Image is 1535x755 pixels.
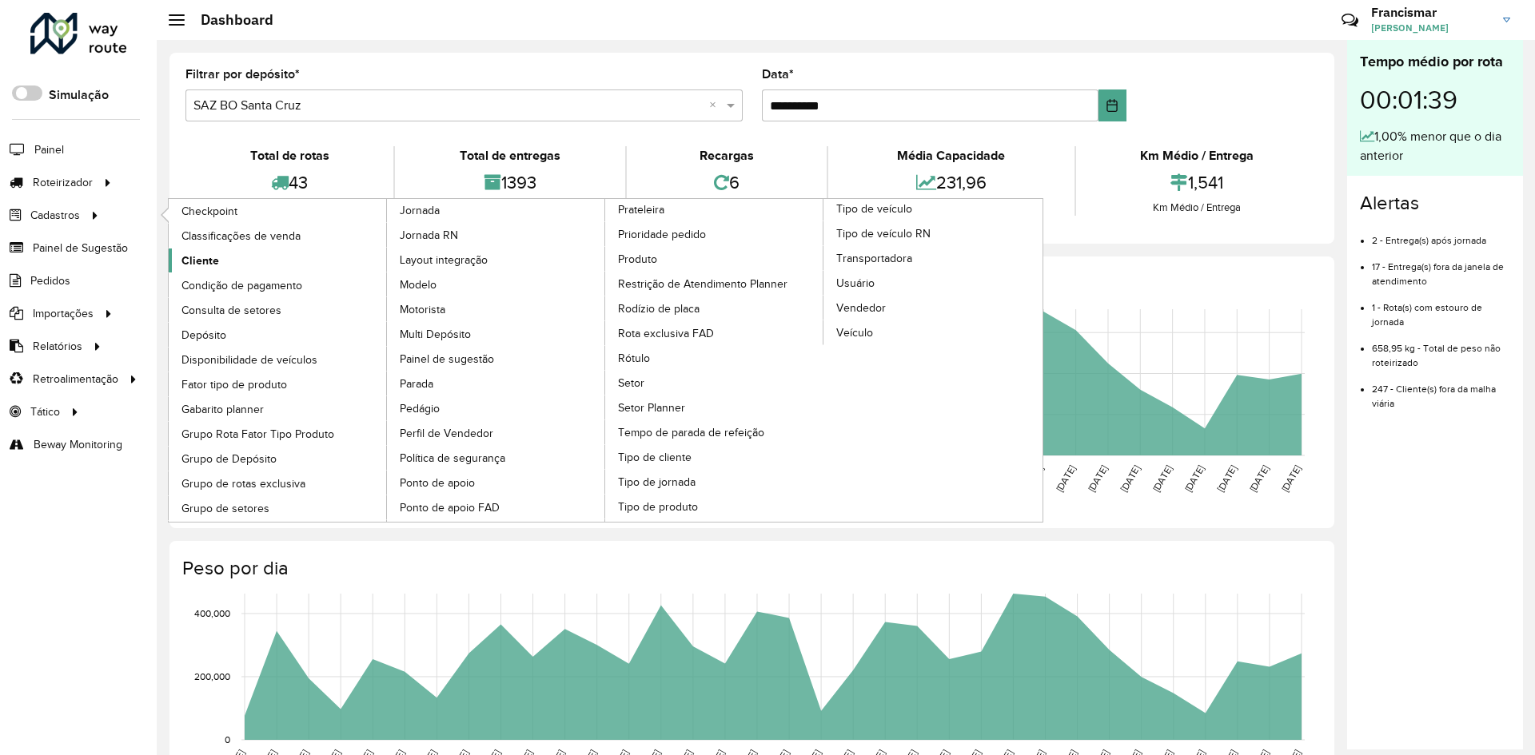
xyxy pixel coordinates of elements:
[185,65,300,84] label: Filtrar por depósito
[605,296,824,320] a: Rodízio de placa
[400,400,440,417] span: Pedágio
[836,324,873,341] span: Veículo
[823,320,1043,344] a: Veículo
[1360,73,1510,127] div: 00:01:39
[823,296,1043,320] a: Vendedor
[605,371,824,395] a: Setor
[387,223,606,247] a: Jornada RN
[618,449,692,466] span: Tipo de cliente
[1333,3,1367,38] a: Contato Rápido
[400,252,488,268] span: Layout integração
[169,422,388,446] a: Grupo Rota Fator Tipo Produto
[387,396,606,420] a: Pedágio
[30,403,60,420] span: Tático
[181,401,264,418] span: Gabarito planner
[1247,463,1270,494] text: [DATE]
[181,277,302,294] span: Condição de pagamento
[400,227,458,244] span: Jornada RN
[1182,463,1206,494] text: [DATE]
[1086,463,1109,494] text: [DATE]
[169,372,388,396] a: Fator tipo de produto
[618,424,764,441] span: Tempo de parada de refeição
[605,199,1043,522] a: Tipo de veículo
[823,246,1043,270] a: Transportadora
[387,322,606,346] a: Multi Depósito
[181,302,281,319] span: Consulta de setores
[1372,288,1510,329] li: 1 - Rota(s) com estouro de jornada
[618,251,657,268] span: Produto
[832,146,1070,165] div: Média Capacidade
[400,450,505,467] span: Política de segurança
[181,352,317,368] span: Disponibilidade de veículos
[185,11,273,29] h2: Dashboard
[30,272,70,289] span: Pedidos
[618,375,644,391] span: Setor
[605,247,824,271] a: Produto
[169,199,606,522] a: Jornada
[1372,221,1510,248] li: 2 - Entrega(s) após jornada
[1098,89,1126,121] button: Choose Date
[1118,463,1142,494] text: [DATE]
[836,225,931,242] span: Tipo de veículo RN
[399,165,620,200] div: 1393
[387,421,606,445] a: Perfil de Vendedor
[1360,127,1510,165] div: 1,00% menor que o dia anterior
[387,372,606,395] a: Parada
[709,96,723,115] span: Clear all
[400,376,433,392] span: Parada
[823,271,1043,295] a: Usuário
[618,300,700,317] span: Rodízio de placa
[605,470,824,494] a: Tipo de jornada
[618,474,696,491] span: Tipo de jornada
[387,347,606,371] a: Painel de sugestão
[400,301,445,318] span: Motorista
[836,300,886,316] span: Vendedor
[225,734,230,745] text: 0
[33,305,94,322] span: Importações
[169,224,388,248] a: Classificações de venda
[1080,165,1314,200] div: 1,541
[387,446,606,470] a: Política de segurança
[30,207,80,224] span: Cadastros
[169,248,388,272] a: Cliente
[400,499,500,516] span: Ponto de apoio FAD
[1080,146,1314,165] div: Km Médio / Entrega
[1372,370,1510,411] li: 247 - Cliente(s) fora da malha viária
[400,202,440,219] span: Jornada
[400,351,494,368] span: Painel de sugestão
[836,275,875,292] span: Usuário
[618,399,685,416] span: Setor Planner
[1279,463,1302,494] text: [DATE]
[605,272,824,296] a: Restrição de Atendimento Planner
[169,298,388,322] a: Consulta de setores
[400,475,475,491] span: Ponto de apoio
[823,221,1043,245] a: Tipo de veículo RN
[1372,248,1510,288] li: 17 - Entrega(s) fora da janela de atendimento
[181,500,269,517] span: Grupo de setores
[169,273,388,297] a: Condição de pagamento
[181,252,219,269] span: Cliente
[1371,21,1491,35] span: [PERSON_NAME]
[605,222,824,246] a: Prioridade pedido
[169,397,388,421] a: Gabarito planner
[194,608,230,618] text: 400,000
[34,141,64,158] span: Painel
[194,671,230,681] text: 200,000
[181,203,237,220] span: Checkpoint
[33,240,128,256] span: Painel de Sugestão
[181,451,277,467] span: Grupo de Depósito
[34,436,122,453] span: Beway Monitoring
[181,475,305,492] span: Grupo de rotas exclusiva
[181,426,334,443] span: Grupo Rota Fator Tipo Produto
[399,146,620,165] div: Total de entregas
[618,350,650,367] span: Rótulo
[181,376,287,393] span: Fator tipo de produto
[400,326,471,343] span: Multi Depósito
[33,371,118,387] span: Retroalimentação
[181,327,226,344] span: Depósito
[605,321,824,345] a: Rota exclusiva FAD
[182,557,1318,580] h4: Peso por dia
[618,276,787,292] span: Restrição de Atendimento Planner
[400,276,437,293] span: Modelo
[169,348,388,372] a: Disponibilidade de veículos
